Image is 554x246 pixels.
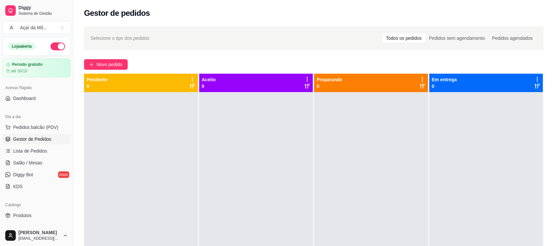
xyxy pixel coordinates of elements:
button: [PERSON_NAME][EMAIL_ADDRESS][DOMAIN_NAME] [3,228,71,243]
p: Aceito [202,76,216,83]
span: Dashboard [13,95,36,102]
div: Todos os pedidos [382,34,425,43]
a: Produtos [3,210,71,221]
a: Diggy Botnovo [3,169,71,180]
span: Selecione o tipo dos pedidos [91,35,149,42]
span: Sistema de Gestão [18,11,68,16]
p: 0 [432,83,457,89]
span: Produtos [13,212,32,219]
article: Período gratuito [12,62,43,67]
a: Período gratuitoaté 30/10 [3,59,71,77]
button: Pedidos balcão (PDV) [3,122,71,133]
a: Dashboard [3,93,71,104]
p: 0 [87,83,107,89]
button: Select a team [3,21,71,34]
p: 0 [317,83,342,89]
p: 0 [202,83,216,89]
span: Diggy Bot [13,171,33,178]
span: Salão / Mesas [13,160,42,166]
div: Loja aberta [8,43,35,50]
div: Acesso Rápido [3,83,71,93]
span: Pedidos balcão (PDV) [13,124,58,131]
p: Preparando [317,76,342,83]
span: Lista de Pedidos [13,148,47,154]
span: [PERSON_NAME] [18,230,60,236]
div: Catálogo [3,200,71,210]
span: Gestor de Pedidos [13,136,51,142]
span: Novo pedido [96,61,122,68]
button: Alterar Status [51,42,65,50]
button: Novo pedido [84,59,128,70]
p: Pendente [87,76,107,83]
span: Complementos [13,224,44,231]
a: KDS [3,181,71,192]
div: Pedidos agendados [488,34,536,43]
div: Pedidos sem agendamento [425,34,488,43]
div: Açaí da Mô ... [20,24,47,31]
a: Complementos [3,222,71,233]
p: Em entrega [432,76,457,83]
div: Dia a dia [3,111,71,122]
article: até 30/10 [11,68,27,74]
span: KDS [13,183,23,190]
a: Lista de Pedidos [3,146,71,156]
a: Gestor de Pedidos [3,134,71,144]
span: [EMAIL_ADDRESS][DOMAIN_NAME] [18,236,60,241]
span: A [8,24,15,31]
a: Salão / Mesas [3,158,71,168]
span: Diggy [18,5,68,11]
a: DiggySistema de Gestão [3,3,71,18]
h2: Gestor de pedidos [84,8,150,18]
span: plus [89,62,94,67]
